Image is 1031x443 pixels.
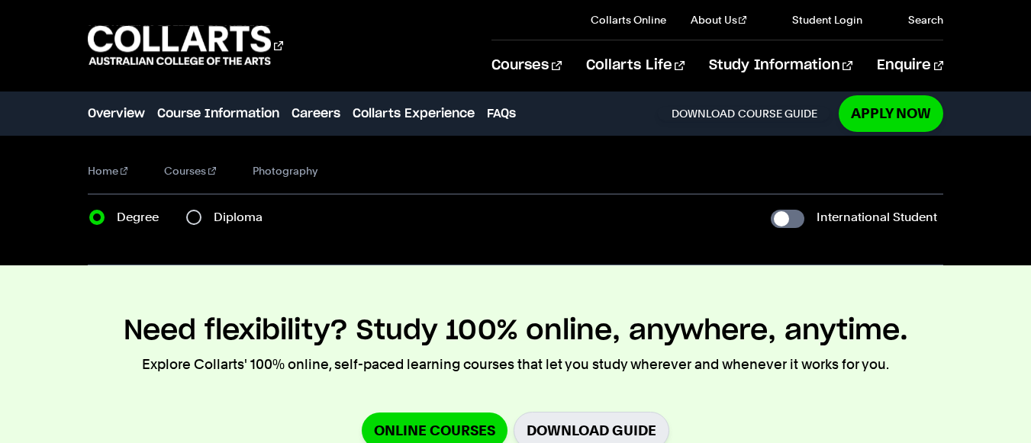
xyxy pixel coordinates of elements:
[88,104,145,123] a: Overview
[591,12,666,27] a: Collarts Online
[88,160,128,181] a: Home
[771,12,862,27] a: Student Login
[877,40,943,91] a: Enquire
[164,160,216,181] a: Courses
[487,104,516,123] a: FAQs
[353,104,475,123] a: Collarts Experience
[817,207,937,228] label: International Student
[658,107,830,120] a: DownloadCourse Guide
[586,40,685,91] a: Collarts Life
[88,24,283,67] div: Go to homepage
[117,207,168,228] label: Degree
[157,104,279,123] a: Course Information
[672,107,735,120] span: Download
[839,95,943,131] a: Apply Now
[887,12,943,27] a: Search
[124,314,908,348] h2: Need flexibility? Study 100% online, anywhere, anytime.
[709,40,852,91] a: Study Information
[292,104,340,123] a: Careers
[142,354,889,375] p: Explore Collarts' 100% online, self-paced learning courses that let you study wherever and whenev...
[491,40,561,91] a: Courses
[253,160,317,181] span: Photography
[214,207,272,228] label: Diploma
[691,12,747,27] a: About Us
